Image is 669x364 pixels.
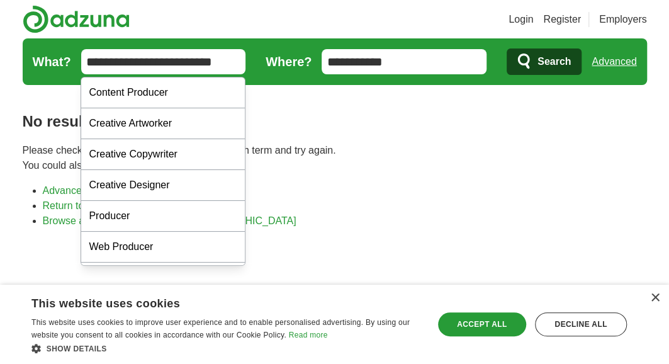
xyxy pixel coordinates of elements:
div: Content Producer [81,77,245,108]
div: Web Producer [81,232,245,263]
a: Return to the home page and start again [43,200,223,211]
div: Creative Artworker [81,108,245,139]
a: Read more, opens a new window [289,331,328,339]
label: What? [33,52,71,71]
div: Decline all [535,312,627,336]
div: Close [650,293,660,303]
span: This website uses cookies to improve user experience and to enable personalised advertising. By u... [31,318,410,339]
div: Show details [31,342,421,355]
label: Where? [266,52,312,71]
a: Employers [599,12,647,27]
a: Login [509,12,533,27]
span: Show details [47,344,107,353]
a: Register [543,12,581,27]
a: Advanced search [43,185,121,196]
div: Digital Producer [81,263,245,293]
div: This website uses cookies [31,292,390,311]
div: Producer [81,201,245,232]
div: Accept all [438,312,526,336]
div: Creative Designer [81,170,245,201]
a: Advanced [592,49,636,74]
div: Creative Copywriter [81,139,245,170]
img: Adzuna logo [23,5,130,33]
h1: No results found [23,110,647,133]
p: Please check your spelling or enter another search term and try again. You could also try one of ... [23,143,647,173]
span: Search [537,49,571,74]
a: Browse all live results across the [GEOGRAPHIC_DATA] [43,215,296,226]
button: Search [507,48,582,75]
